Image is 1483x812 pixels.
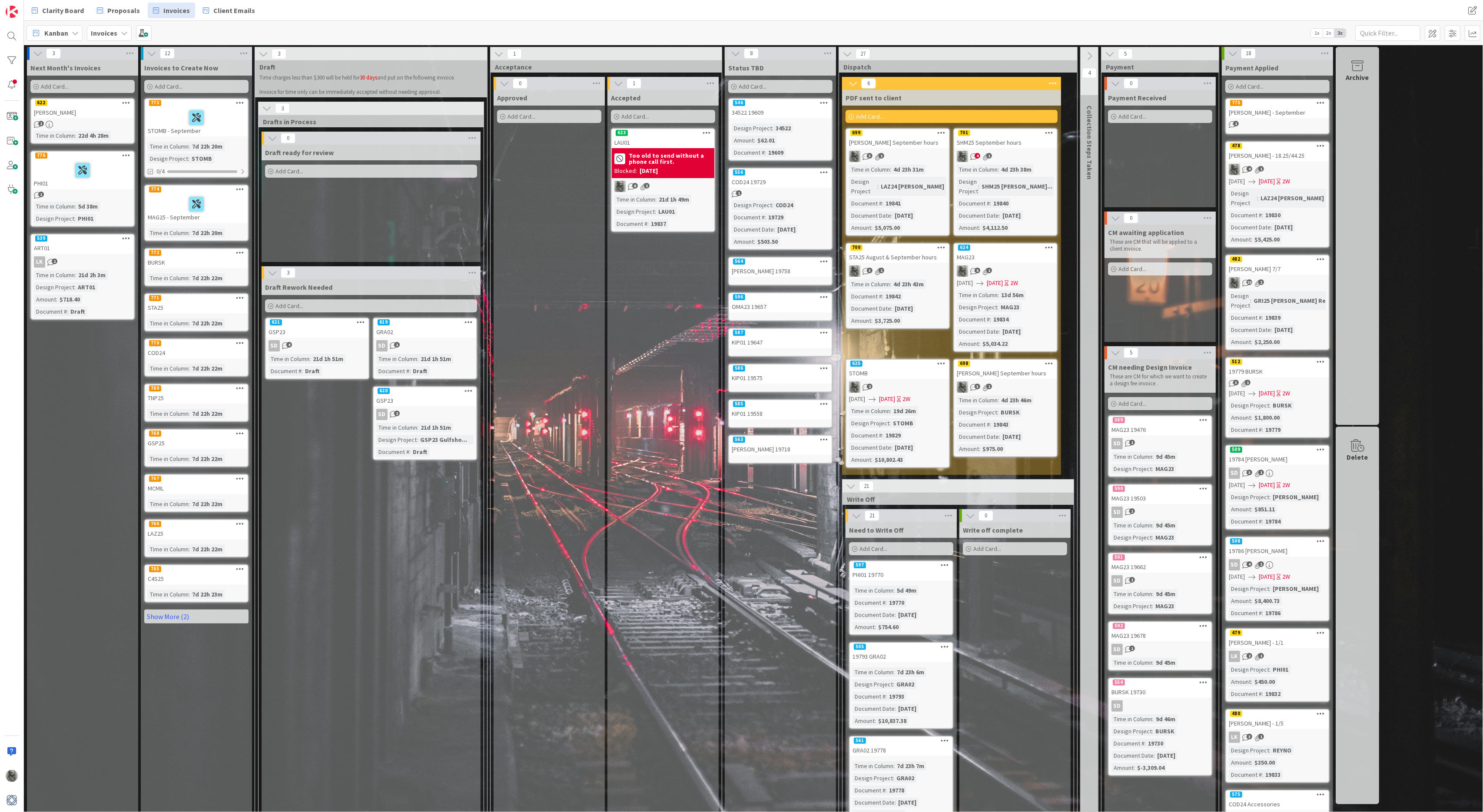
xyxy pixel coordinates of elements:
[1229,277,1240,288] img: PA
[729,400,832,419] div: 585KIP01 19558
[6,770,18,782] img: PA
[76,202,100,211] div: 5d 38m
[640,166,658,176] div: [DATE]
[655,207,656,216] span: :
[1241,48,1256,59] span: 18
[275,167,303,175] span: Add Card...
[729,329,832,337] div: 587
[1118,265,1146,273] span: Add Card...
[1226,791,1329,799] div: 575
[145,339,248,347] div: 770
[1226,446,1329,465] div: 50919784 [PERSON_NAME]
[978,182,979,191] span: :
[846,265,949,277] div: PA
[266,340,368,351] div: SD
[149,100,161,106] div: 773
[958,130,970,136] div: 701
[736,190,742,196] span: 1
[957,199,990,208] div: Document #
[729,169,832,176] div: 556
[954,381,1057,393] div: PA
[1226,710,1329,729] div: 480[PERSON_NAME] - 1/5
[850,130,863,136] div: 699
[975,153,980,159] span: 4
[6,794,18,806] img: avatar
[1247,166,1252,172] span: 4
[850,643,952,651] div: 505
[849,199,882,208] div: Document #
[999,165,1034,174] div: 4d 23h 38m
[1226,537,1329,545] div: 508
[272,49,286,59] span: 3
[1109,507,1211,518] div: SD
[986,153,992,159] span: 1
[879,153,884,159] span: 1
[6,6,18,18] img: Visit kanbanzone.com
[957,165,998,174] div: Time in Column
[31,235,134,242] div: 539
[145,520,248,539] div: 766LAZ25
[513,78,528,89] span: 0
[1259,177,1275,186] span: [DATE]
[729,107,832,118] div: 34522 19609
[644,183,650,189] span: 1
[614,207,655,216] div: Design Project
[729,293,832,301] div: 596
[1109,485,1211,493] div: 590
[632,183,638,189] span: 6
[31,256,134,268] div: LK
[74,214,76,223] span: :
[754,136,755,145] span: :
[614,181,626,192] img: PA
[849,165,890,174] div: Time in Column
[1226,277,1329,288] div: PA
[145,99,248,107] div: 773
[1226,559,1329,570] div: SD
[374,387,476,406] div: 620GSP23
[1109,622,1211,630] div: 592
[34,214,74,223] div: Design Project
[850,737,952,745] div: 561
[1355,25,1420,41] input: Quick Filter...
[1109,575,1211,587] div: SD
[733,169,745,176] div: 556
[213,5,255,16] span: Client Emails
[1258,193,1326,203] div: LAZ24 [PERSON_NAME]
[999,211,1000,220] span: :
[954,265,1057,277] div: PA
[744,48,759,59] span: 8
[198,3,260,18] a: Client Emails
[732,123,772,133] div: Design Project
[374,387,476,395] div: 620
[91,29,117,37] b: Invoices
[145,294,248,302] div: 771
[148,154,188,163] div: Design Project
[1109,700,1211,712] div: SD
[507,49,522,59] span: 1
[1226,107,1329,118] div: [PERSON_NAME] - September
[145,107,248,136] div: STOMB - September
[1118,400,1146,408] span: Add Card...
[145,430,248,437] div: 768
[44,28,68,38] span: Kanban
[1258,166,1264,172] span: 1
[621,113,649,120] span: Add Card...
[957,151,968,162] img: PA
[31,107,134,118] div: [PERSON_NAME]
[772,200,773,210] span: :
[145,249,248,257] div: 772
[846,360,949,379] div: 625STOMB
[281,133,295,143] span: 0
[766,212,786,222] div: 19729
[360,74,377,81] span: 30 days
[954,244,1057,263] div: 624MAG23
[954,129,1057,148] div: 701SHM25 September hours
[729,293,832,312] div: 596OMA23 19657
[954,129,1057,137] div: 701
[275,103,290,113] span: 3
[35,100,47,106] div: 622
[846,381,949,393] div: PA
[973,545,1001,553] span: Add Card...
[30,63,101,72] span: Next Month's Invoices
[1109,679,1211,686] div: 554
